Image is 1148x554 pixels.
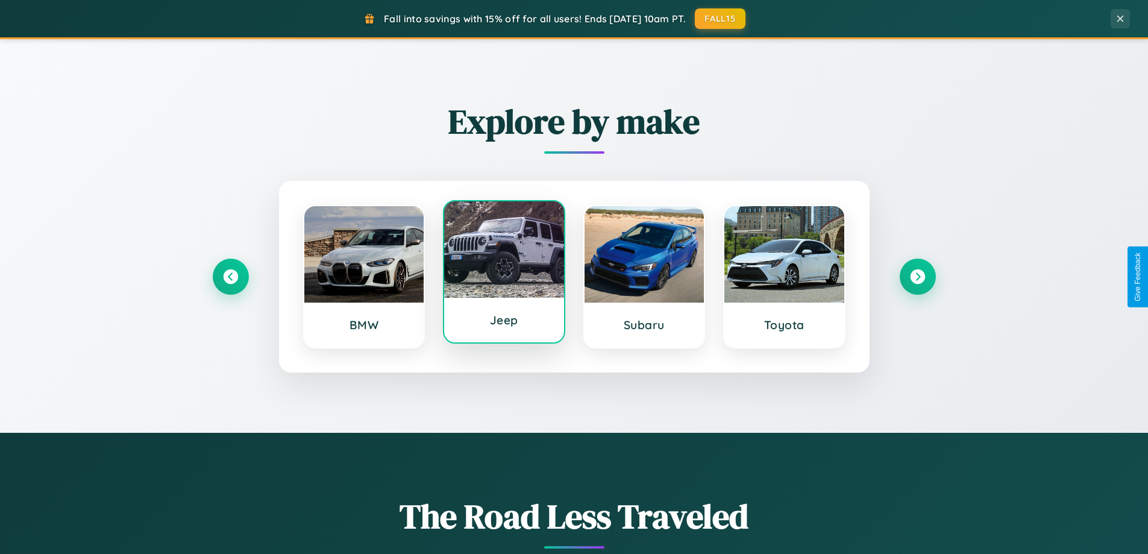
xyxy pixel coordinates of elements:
h3: Toyota [736,318,832,332]
h3: BMW [316,318,412,332]
button: FALL15 [695,8,745,29]
div: Give Feedback [1134,253,1142,301]
h2: Explore by make [213,98,936,145]
h3: Subaru [597,318,692,332]
h1: The Road Less Traveled [213,493,936,540]
span: Fall into savings with 15% off for all users! Ends [DATE] 10am PT. [384,13,686,25]
h3: Jeep [456,313,552,327]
